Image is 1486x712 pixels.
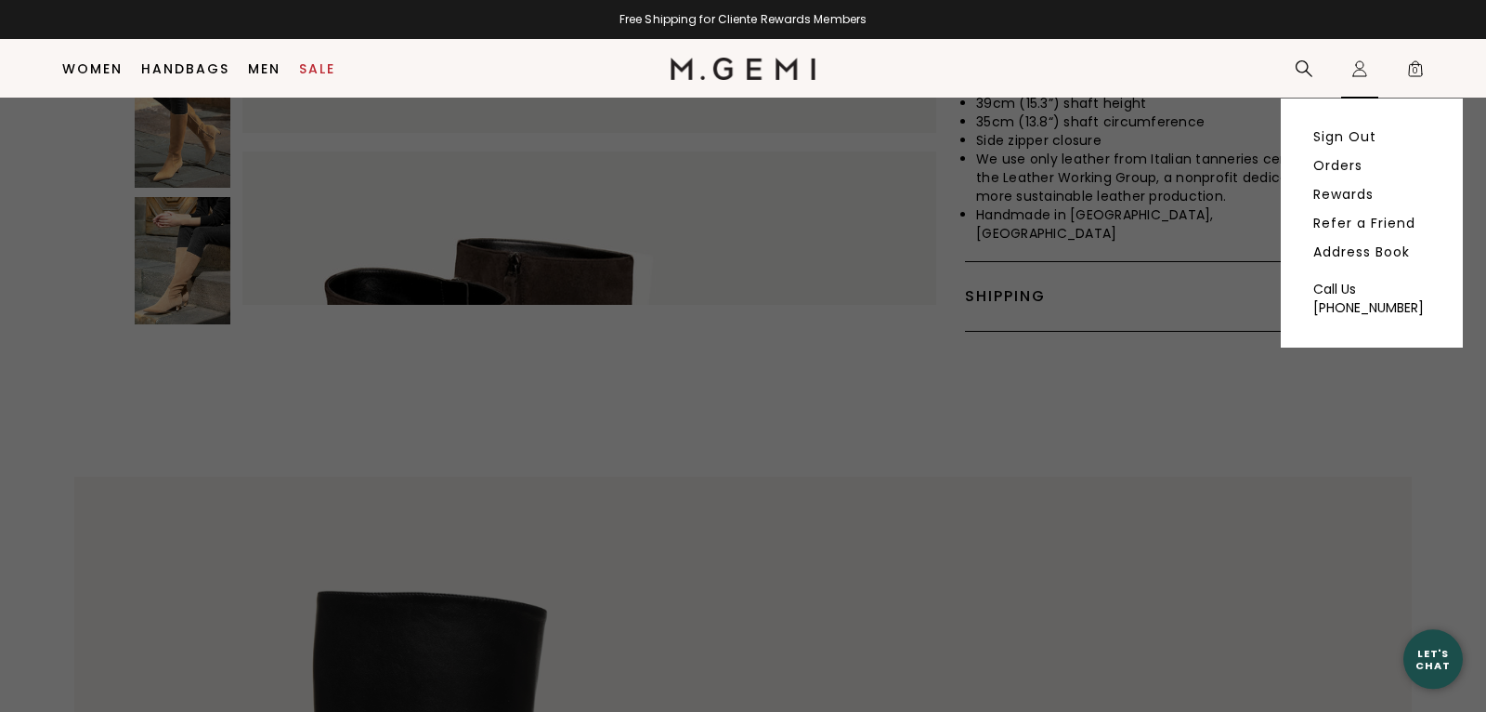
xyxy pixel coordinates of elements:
div: [PHONE_NUMBER] [1313,298,1430,317]
a: Call Us [PHONE_NUMBER] [1313,280,1430,317]
img: M.Gemi [671,58,816,80]
a: Sale [299,61,335,76]
a: Handbags [141,61,229,76]
div: Let's Chat [1403,647,1463,670]
a: Rewards [1313,186,1374,203]
a: Women [62,61,123,76]
a: Orders [1313,157,1362,174]
a: Sign Out [1313,128,1376,145]
span: 0 [1406,63,1425,82]
a: Refer a Friend [1313,215,1415,231]
a: Men [248,61,280,76]
a: Address Book [1313,244,1410,260]
div: Call Us [1313,280,1430,298]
